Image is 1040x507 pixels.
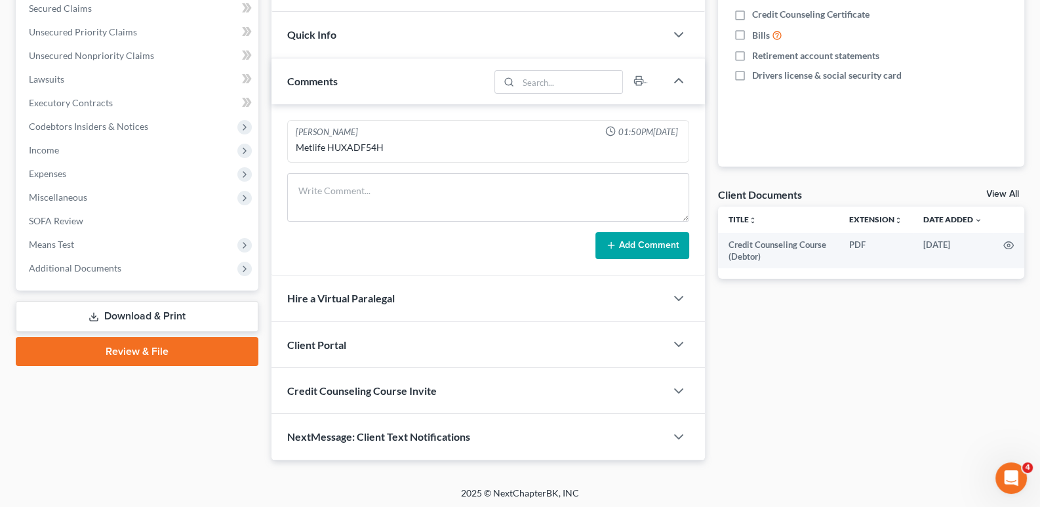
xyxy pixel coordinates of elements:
span: Additional Documents [29,262,121,274]
span: Credit Counseling Course Invite [287,384,437,397]
a: Unsecured Nonpriority Claims [18,44,258,68]
input: Search... [519,71,623,93]
a: SOFA Review [18,209,258,233]
span: Quick Info [287,28,336,41]
div: [PERSON_NAME] [296,126,358,138]
i: expand_more [974,216,982,224]
span: Client Portal [287,338,346,351]
span: Lawsuits [29,73,64,85]
span: Comments [287,75,338,87]
a: Unsecured Priority Claims [18,20,258,44]
span: NextMessage: Client Text Notifications [287,430,470,443]
span: Retirement account statements [752,49,879,62]
span: SOFA Review [29,215,83,226]
a: Titleunfold_more [729,214,757,224]
td: Credit Counseling Course (Debtor) [718,233,839,269]
span: Miscellaneous [29,192,87,203]
a: Review & File [16,337,258,366]
a: Download & Print [16,301,258,332]
span: Income [29,144,59,155]
a: Executory Contracts [18,91,258,115]
a: Date Added expand_more [923,214,982,224]
span: Codebtors Insiders & Notices [29,121,148,132]
span: Expenses [29,168,66,179]
span: Means Test [29,239,74,250]
span: Unsecured Nonpriority Claims [29,50,154,61]
span: 01:50PM[DATE] [618,126,678,138]
i: unfold_more [894,216,902,224]
a: Lawsuits [18,68,258,91]
span: Executory Contracts [29,97,113,108]
a: View All [986,190,1019,199]
a: Extensionunfold_more [849,214,902,224]
span: 4 [1022,462,1033,473]
td: PDF [839,233,913,269]
div: Client Documents [718,188,802,201]
i: unfold_more [749,216,757,224]
span: Hire a Virtual Paralegal [287,292,395,304]
div: Metlife HUXADF54H [296,141,681,154]
span: Drivers license & social security card [752,69,902,82]
span: Unsecured Priority Claims [29,26,137,37]
iframe: Intercom live chat [995,462,1027,494]
span: Secured Claims [29,3,92,14]
td: [DATE] [913,233,993,269]
button: Add Comment [595,232,689,260]
span: Credit Counseling Certificate [752,8,870,21]
span: Bills [752,29,770,42]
